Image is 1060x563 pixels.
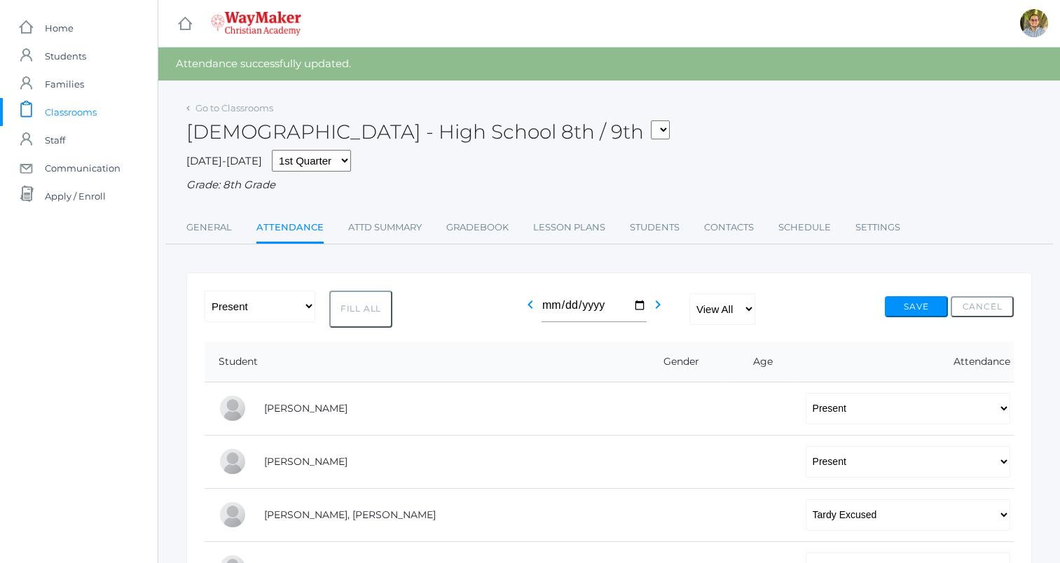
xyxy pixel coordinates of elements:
[158,48,1060,81] div: Attendance successfully updated.
[45,70,84,98] span: Families
[630,214,680,242] a: Students
[186,121,670,143] h2: [DEMOGRAPHIC_DATA] - High School 8th / 9th
[219,447,247,475] div: Eva Carr
[329,291,392,328] button: Fill All
[628,342,724,382] th: Gender
[724,342,791,382] th: Age
[205,342,628,382] th: Student
[885,296,948,317] button: Save
[186,177,1032,193] div: Grade: 8th Grade
[778,214,831,242] a: Schedule
[195,102,273,113] a: Go to Classrooms
[219,394,247,422] div: Pierce Brozek
[533,214,605,242] a: Lesson Plans
[264,402,347,415] a: [PERSON_NAME]
[256,214,324,244] a: Attendance
[186,154,262,167] span: [DATE]-[DATE]
[649,303,666,316] a: chevron_right
[522,303,539,316] a: chevron_left
[45,126,65,154] span: Staff
[186,214,232,242] a: General
[45,98,97,126] span: Classrooms
[45,154,121,182] span: Communication
[45,42,86,70] span: Students
[522,296,539,313] i: chevron_left
[45,182,106,210] span: Apply / Enroll
[446,214,509,242] a: Gradebook
[348,214,422,242] a: Attd Summary
[1020,9,1048,37] div: Kylen Braileanu
[264,455,347,468] a: [PERSON_NAME]
[211,11,301,36] img: 4_waymaker-logo-stack-white.png
[792,342,1014,382] th: Attendance
[264,508,436,521] a: [PERSON_NAME], [PERSON_NAME]
[855,214,900,242] a: Settings
[219,501,247,529] div: Presley Davenport
[649,296,666,313] i: chevron_right
[951,296,1014,317] button: Cancel
[45,14,74,42] span: Home
[704,214,754,242] a: Contacts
